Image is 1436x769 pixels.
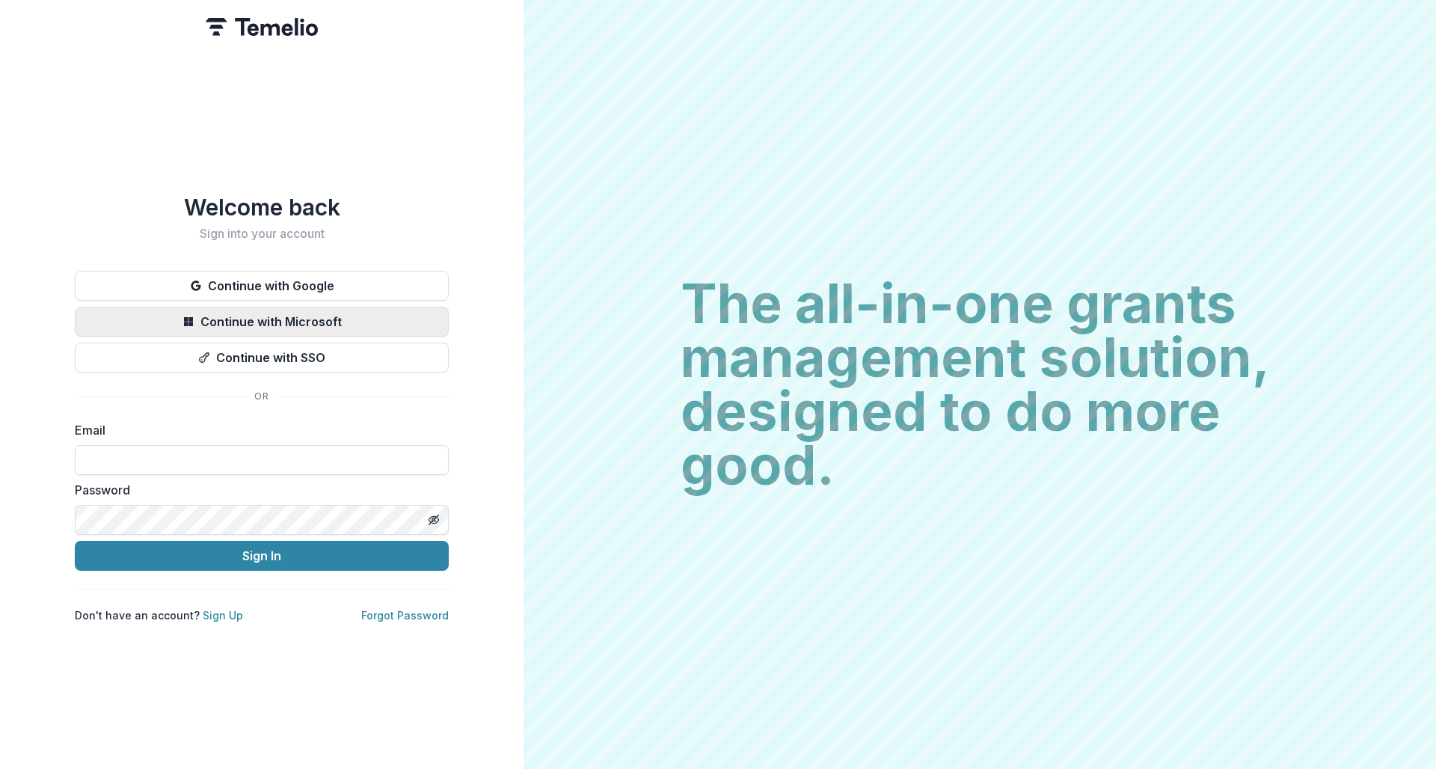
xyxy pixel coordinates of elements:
label: Email [75,421,440,439]
a: Forgot Password [361,609,449,622]
p: Don't have an account? [75,607,243,623]
h2: Sign into your account [75,227,449,241]
h1: Welcome back [75,194,449,221]
button: Sign In [75,541,449,571]
button: Continue with Microsoft [75,307,449,337]
label: Password [75,481,440,499]
a: Sign Up [203,609,243,622]
button: Toggle password visibility [422,508,446,532]
img: Temelio [206,18,318,36]
button: Continue with Google [75,271,449,301]
button: Continue with SSO [75,343,449,373]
